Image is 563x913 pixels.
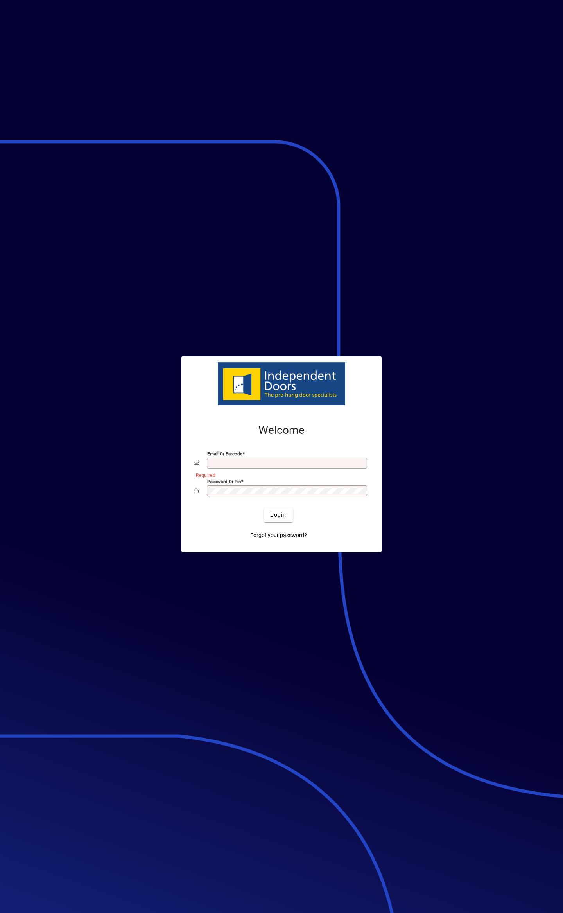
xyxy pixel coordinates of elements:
[250,531,307,539] span: Forgot your password?
[264,508,292,522] button: Login
[196,471,363,479] mat-error: Required
[270,511,286,519] span: Login
[207,478,241,484] mat-label: Password or Pin
[194,424,369,437] h2: Welcome
[207,451,242,456] mat-label: Email or Barcode
[247,528,310,543] a: Forgot your password?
